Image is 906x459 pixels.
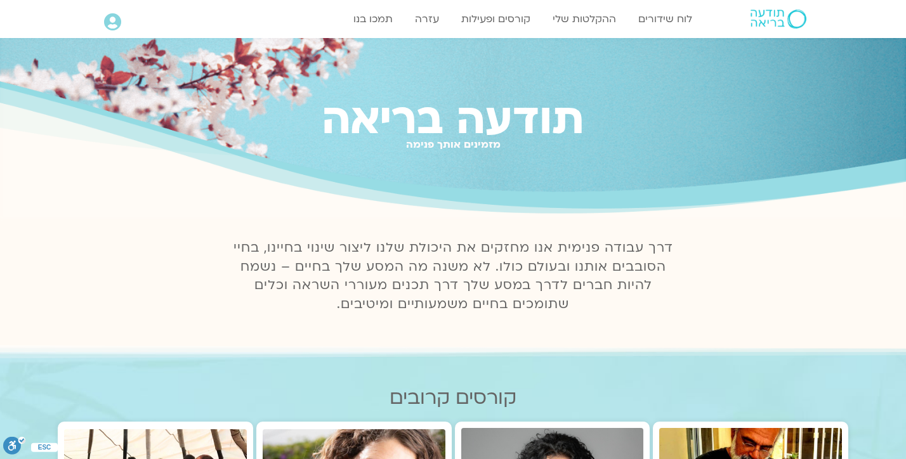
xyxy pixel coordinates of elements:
a: קורסים ופעילות [455,7,537,31]
a: עזרה [409,7,445,31]
a: תמכו בנו [347,7,399,31]
a: לוח שידורים [632,7,699,31]
img: תודעה בריאה [751,10,806,29]
a: ההקלטות שלי [546,7,622,31]
p: דרך עבודה פנימית אנו מחזקים את היכולת שלנו ליצור שינוי בחיינו, בחיי הסובבים אותנו ובעולם כולו. לא... [226,238,680,314]
h2: קורסים קרובים [58,387,848,409]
